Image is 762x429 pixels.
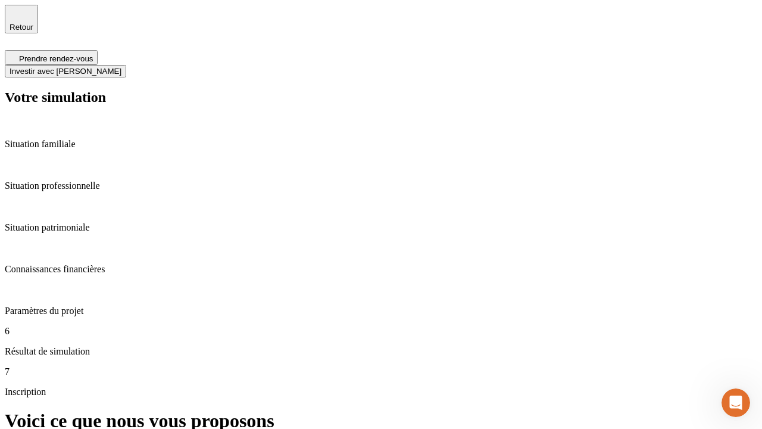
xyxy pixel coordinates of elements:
[5,366,757,377] p: 7
[5,326,757,337] p: 6
[5,65,126,77] button: Investir avec [PERSON_NAME]
[5,387,757,397] p: Inscription
[5,222,757,233] p: Situation patrimoniale
[5,346,757,357] p: Résultat de simulation
[10,23,33,32] span: Retour
[5,306,757,316] p: Paramètres du projet
[5,5,38,33] button: Retour
[10,67,121,76] span: Investir avec [PERSON_NAME]
[5,264,757,275] p: Connaissances financières
[5,89,757,105] h2: Votre simulation
[19,54,93,63] span: Prendre rendez-vous
[722,388,750,417] iframe: Intercom live chat
[5,139,757,150] p: Situation familiale
[5,50,98,65] button: Prendre rendez-vous
[5,181,757,191] p: Situation professionnelle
